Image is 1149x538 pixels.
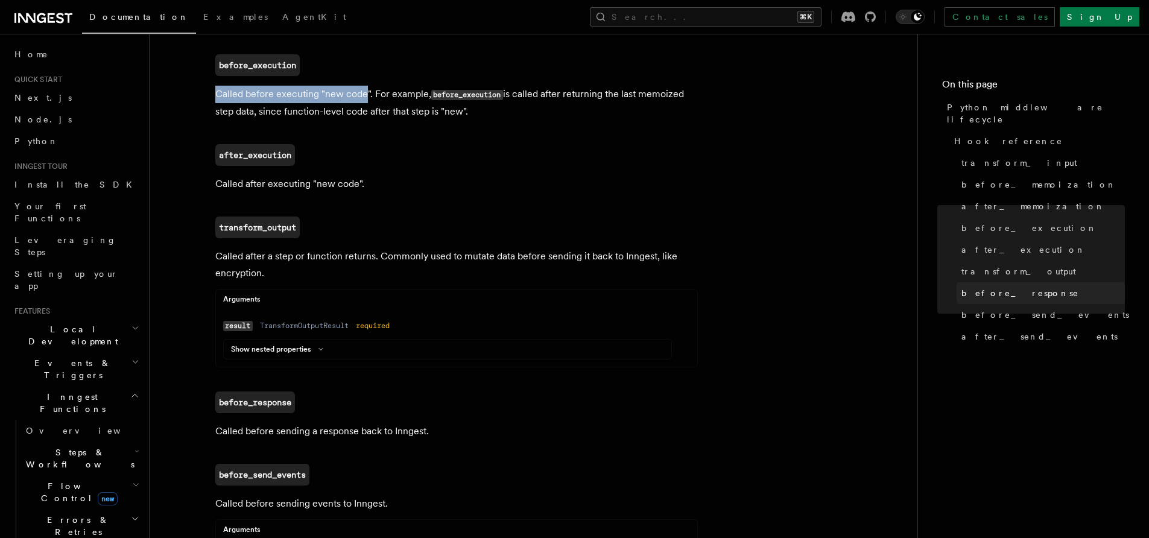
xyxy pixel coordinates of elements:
[98,492,118,505] span: new
[21,420,142,441] a: Overview
[21,441,142,475] button: Steps & Workflows
[797,11,814,23] kbd: ⌘K
[14,269,118,291] span: Setting up your app
[957,326,1125,347] a: after_send_events
[947,101,1125,125] span: Python middleware lifecycle
[14,136,59,146] span: Python
[961,331,1118,343] span: after_send_events
[21,514,131,538] span: Errors & Retries
[957,152,1125,174] a: transform_input
[961,157,1077,169] span: transform_input
[215,176,698,192] p: Called after executing "new code".
[14,235,116,257] span: Leveraging Steps
[215,464,309,486] a: before_send_events
[957,217,1125,239] a: before_execution
[10,109,142,130] a: Node.js
[957,304,1125,326] a: before_send_events
[957,174,1125,195] a: before_memoization
[275,4,353,33] a: AgentKit
[14,93,72,103] span: Next.js
[282,12,346,22] span: AgentKit
[21,480,133,504] span: Flow Control
[961,309,1129,321] span: before_send_events
[14,201,86,223] span: Your first Functions
[21,475,142,509] button: Flow Controlnew
[10,323,131,347] span: Local Development
[215,495,698,512] p: Called before sending events to Inngest.
[961,200,1105,212] span: after_memoization
[10,263,142,297] a: Setting up your app
[215,144,295,166] a: after_execution
[10,87,142,109] a: Next.js
[10,306,50,316] span: Features
[215,54,300,76] a: before_execution
[203,12,268,22] span: Examples
[961,287,1079,299] span: before_response
[215,86,698,120] p: Called before executing "new code". For example, is called after returning the last memoized step...
[356,321,390,331] dd: required
[14,180,139,189] span: Install the SDK
[942,97,1125,130] a: Python middleware lifecycle
[431,90,503,100] code: before_execution
[260,321,349,331] dd: TransformOutputResult
[196,4,275,33] a: Examples
[215,217,300,238] a: transform_output
[949,130,1125,152] a: Hook reference
[14,115,72,124] span: Node.js
[14,48,48,60] span: Home
[896,10,925,24] button: Toggle dark mode
[10,162,68,171] span: Inngest tour
[89,12,189,22] span: Documentation
[961,265,1076,277] span: transform_output
[10,229,142,263] a: Leveraging Steps
[215,248,698,282] p: Called after a step or function returns. Commonly used to mutate data before sending it back to I...
[10,130,142,152] a: Python
[961,244,1086,256] span: after_execution
[21,446,135,470] span: Steps & Workflows
[10,391,130,415] span: Inngest Functions
[942,77,1125,97] h4: On this page
[957,195,1125,217] a: after_memoization
[231,344,328,354] button: Show nested properties
[957,239,1125,261] a: after_execution
[590,7,821,27] button: Search...⌘K
[10,318,142,352] button: Local Development
[26,426,150,435] span: Overview
[215,391,295,413] a: before_response
[961,222,1097,234] span: before_execution
[961,179,1116,191] span: before_memoization
[10,75,62,84] span: Quick start
[945,7,1055,27] a: Contact sales
[10,195,142,229] a: Your first Functions
[223,321,253,331] code: result
[10,357,131,381] span: Events & Triggers
[957,261,1125,282] a: transform_output
[10,386,142,420] button: Inngest Functions
[215,423,698,440] p: Called before sending a response back to Inngest.
[10,43,142,65] a: Home
[954,135,1063,147] span: Hook reference
[216,294,697,309] div: Arguments
[10,174,142,195] a: Install the SDK
[957,282,1125,304] a: before_response
[10,352,142,386] button: Events & Triggers
[82,4,196,34] a: Documentation
[1060,7,1139,27] a: Sign Up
